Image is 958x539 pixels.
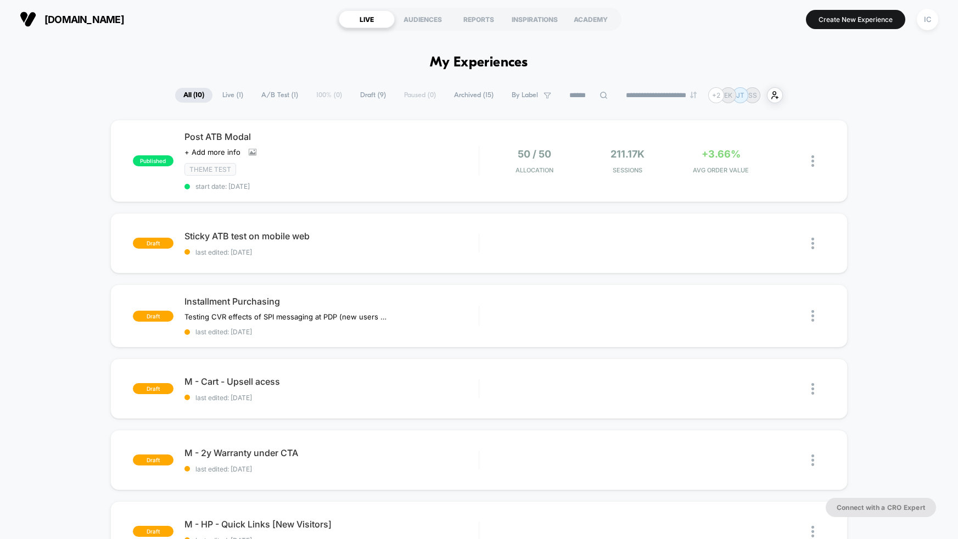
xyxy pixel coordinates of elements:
p: EK [724,91,732,99]
span: draft [133,311,173,322]
span: last edited: [DATE] [184,465,479,473]
img: close [811,454,814,466]
span: M - 2y Warranty under CTA [184,447,479,458]
h1: My Experiences [430,55,528,71]
div: AUDIENCES [395,10,451,28]
span: draft [133,383,173,394]
span: last edited: [DATE] [184,394,479,402]
span: + Add more info [184,148,240,156]
span: M - Cart - Upsell acess [184,376,479,387]
img: Visually logo [20,11,36,27]
span: last edited: [DATE] [184,328,479,336]
span: draft [133,454,173,465]
span: 211.17k [610,148,645,160]
div: INSPIRATIONS [507,10,563,28]
span: Draft ( 9 ) [352,88,394,103]
span: draft [133,526,173,537]
span: By Label [512,91,538,99]
span: AVG ORDER VALUE [677,166,765,174]
div: REPORTS [451,10,507,28]
span: published [133,155,173,166]
div: IC [917,9,938,30]
span: Theme Test [184,163,236,176]
button: IC [914,8,942,31]
span: Sticky ATB test on mobile web [184,231,479,242]
img: close [811,383,814,395]
span: Allocation [516,166,553,174]
img: close [811,155,814,167]
span: start date: [DATE] [184,182,479,190]
button: Connect with a CRO Expert [826,498,936,517]
span: Post ATB Modal [184,131,479,142]
div: LIVE [339,10,395,28]
p: JT [736,91,744,99]
span: last edited: [DATE] [184,248,479,256]
span: Installment Purchasing [184,296,479,307]
span: A/B Test ( 1 ) [253,88,306,103]
img: end [690,92,697,98]
span: draft [133,238,173,249]
div: + 2 [708,87,724,103]
span: [DOMAIN_NAME] [44,14,124,25]
img: close [811,526,814,537]
span: Live ( 1 ) [214,88,251,103]
div: ACADEMY [563,10,619,28]
img: close [811,238,814,249]
p: SS [748,91,757,99]
button: Create New Experience [806,10,905,29]
span: Archived ( 15 ) [446,88,502,103]
span: +3.66% [702,148,741,160]
img: close [811,310,814,322]
span: Testing CVR effects of SPI messaging at PDP (new users only) [184,312,388,321]
button: [DOMAIN_NAME] [16,10,127,28]
span: 50 / 50 [518,148,551,160]
span: Sessions [584,166,671,174]
span: M - HP - Quick Links [New Visitors] [184,519,479,530]
span: All ( 10 ) [175,88,212,103]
